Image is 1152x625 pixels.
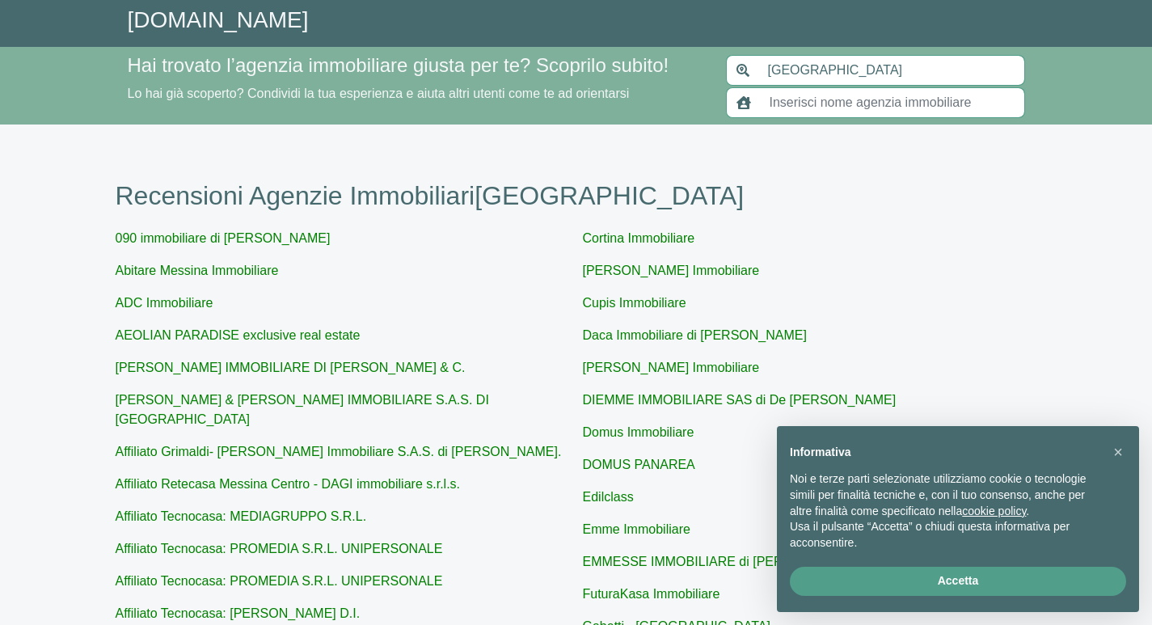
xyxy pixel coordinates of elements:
[758,55,1025,86] input: Inserisci area di ricerca (Comune o Provincia)
[128,84,707,103] p: Lo hai già scoperto? Condividi la tua esperienza e aiuta altri utenti come te ad orientarsi
[583,264,760,277] a: [PERSON_NAME] Immobiliare
[583,555,859,568] a: EMMESSE IMMOBILIARE di [PERSON_NAME]
[760,87,1025,118] input: Inserisci nome agenzia immobiliare
[583,458,695,471] a: DOMUS PANAREA
[128,7,309,32] a: [DOMAIN_NAME]
[962,505,1026,517] a: cookie policy - il link si apre in una nuova scheda
[116,361,466,374] a: [PERSON_NAME] IMMOBILIARE DI [PERSON_NAME] & C.
[116,328,361,342] a: AEOLIAN PARADISE exclusive real estate
[583,393,897,407] a: DIEMME IMMOBILIARE SAS di De [PERSON_NAME]
[583,231,695,245] a: Cortina Immobiliare
[116,542,443,555] a: Affiliato Tecnocasa: PROMEDIA S.R.L. UNIPERSONALE
[583,328,807,342] a: Daca Immobiliare di [PERSON_NAME]
[583,490,634,504] a: Edilclass
[1105,439,1131,465] button: Chiudi questa informativa
[583,587,720,601] a: FuturaKasa Immobiliare
[583,425,694,439] a: Domus Immobiliare
[790,471,1100,519] p: Noi e terze parti selezionate utilizziamo cookie o tecnologie simili per finalità tecniche e, con...
[116,231,331,245] a: 090 immobiliare di [PERSON_NAME]
[116,606,361,620] a: Affiliato Tecnocasa: [PERSON_NAME] D.I.
[116,477,461,491] a: Affiliato Retecasa Messina Centro - DAGI immobiliare s.r.l.s.
[116,180,1037,211] h1: Recensioni Agenzie Immobiliari [GEOGRAPHIC_DATA]
[116,296,213,310] a: ADC Immobiliare
[116,445,562,458] a: Affiliato Grimaldi- [PERSON_NAME] Immobiliare S.A.S. di [PERSON_NAME].
[790,446,1100,459] h2: Informativa
[583,522,690,536] a: Emme Immobiliare
[583,296,686,310] a: Cupis Immobiliare
[116,393,489,426] a: [PERSON_NAME] & [PERSON_NAME] IMMOBILIARE S.A.S. DI [GEOGRAPHIC_DATA]
[116,264,279,277] a: Abitare Messina Immobiliare
[583,361,760,374] a: [PERSON_NAME] Immobiliare
[116,574,443,588] a: Affiliato Tecnocasa: PROMEDIA S.R.L. UNIPERSONALE
[116,509,367,523] a: Affiliato Tecnocasa: MEDIAGRUPPO S.R.L.
[128,54,707,78] h4: Hai trovato l’agenzia immobiliare giusta per te? Scoprilo subito!
[790,567,1126,596] button: Accetta
[790,519,1100,551] p: Usa il pulsante “Accetta” o chiudi questa informativa per acconsentire.
[1113,443,1123,461] span: ×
